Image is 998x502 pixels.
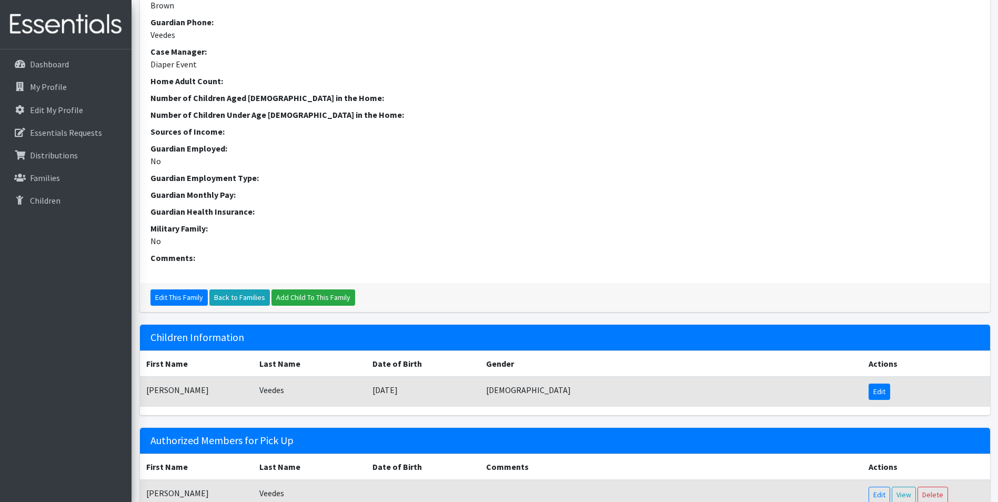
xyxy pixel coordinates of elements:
th: Actions [862,454,990,480]
a: Essentials Requests [4,122,127,143]
dt: Case Manager: [150,45,980,58]
td: [DEMOGRAPHIC_DATA] [480,377,862,407]
dt: Guardian Health Insurance: [150,205,980,218]
dd: No [150,155,980,167]
a: Distributions [4,145,127,166]
dt: Number of Children Aged [DEMOGRAPHIC_DATA] in the Home: [150,92,980,104]
img: HumanEssentials [4,7,127,42]
dd: No [150,235,980,247]
a: Back to Families [209,289,270,306]
th: First Name [140,350,253,377]
th: Date of Birth [366,454,479,480]
dt: Military Family: [150,222,980,235]
th: Date of Birth [366,350,479,377]
p: Children [30,195,61,206]
dt: Home Adult Count: [150,75,980,87]
th: Comments [480,454,862,480]
dt: Guardian Monthly Pay: [150,188,980,201]
dt: Number of Children Under Age [DEMOGRAPHIC_DATA] in the Home: [150,108,980,121]
dd: Diaper Event [150,58,980,71]
th: First Name [140,454,253,480]
a: Dashboard [4,54,127,75]
a: Children [4,190,127,211]
a: Edit This Family [150,289,208,306]
th: Last Name [253,454,366,480]
dd: Veedes [150,28,980,41]
p: My Profile [30,82,67,92]
p: Essentials Requests [30,127,102,138]
h5: Authorized Members for Pick Up [140,428,990,454]
dt: Sources of Income: [150,125,980,138]
dt: Guardian Employment Type: [150,172,980,184]
td: [DATE] [366,377,479,407]
p: Families [30,173,60,183]
th: Last Name [253,350,366,377]
h5: Children Information [140,325,990,350]
a: Edit [869,384,890,400]
dt: Comments: [150,252,980,264]
p: Distributions [30,150,78,160]
p: Dashboard [30,59,69,69]
a: My Profile [4,76,127,97]
th: Actions [862,350,990,377]
a: Add Child To This Family [271,289,355,306]
th: Gender [480,350,862,377]
td: [PERSON_NAME] [140,377,253,407]
dt: Guardian Phone: [150,16,980,28]
dt: Guardian Employed: [150,142,980,155]
p: Edit My Profile [30,105,83,115]
td: Veedes [253,377,366,407]
a: Edit My Profile [4,99,127,121]
a: Families [4,167,127,188]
